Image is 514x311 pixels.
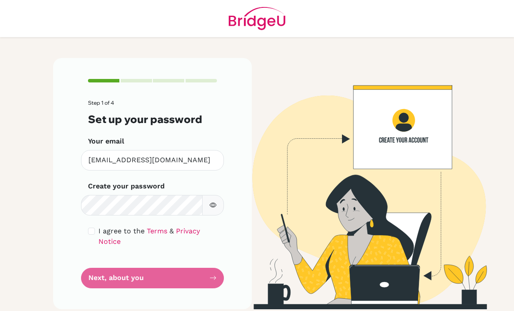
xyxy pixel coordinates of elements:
a: Terms [147,227,167,235]
a: Privacy Notice [98,227,200,246]
span: I agree to the [98,227,145,235]
label: Your email [88,136,124,147]
label: Create your password [88,181,165,191]
input: Insert your email* [81,150,224,171]
h3: Set up your password [88,113,217,126]
span: Step 1 of 4 [88,99,114,106]
span: & [169,227,174,235]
